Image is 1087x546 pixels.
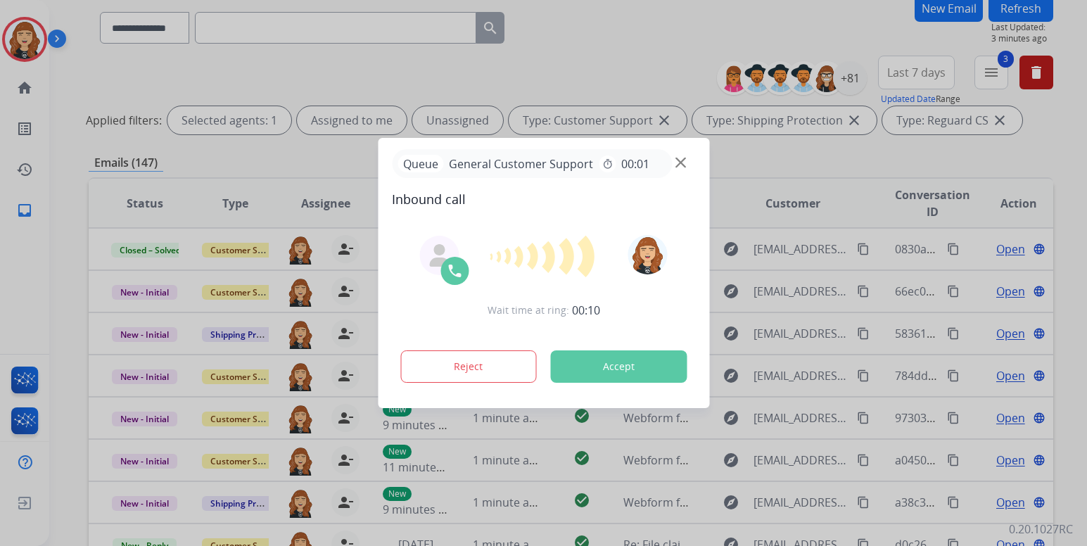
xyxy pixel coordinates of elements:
[550,350,687,383] button: Accept
[446,262,463,279] img: call-icon
[398,155,443,172] p: Queue
[400,350,537,383] button: Reject
[628,235,668,274] img: avatar
[488,303,569,317] span: Wait time at ring:
[675,158,686,168] img: close-button
[572,302,600,319] span: 00:10
[1009,521,1073,538] p: 0.20.1027RC
[392,189,695,209] span: Inbound call
[428,244,450,267] img: agent-avatar
[621,155,649,172] span: 00:01
[602,158,613,170] mat-icon: timer
[443,155,599,172] span: General Customer Support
